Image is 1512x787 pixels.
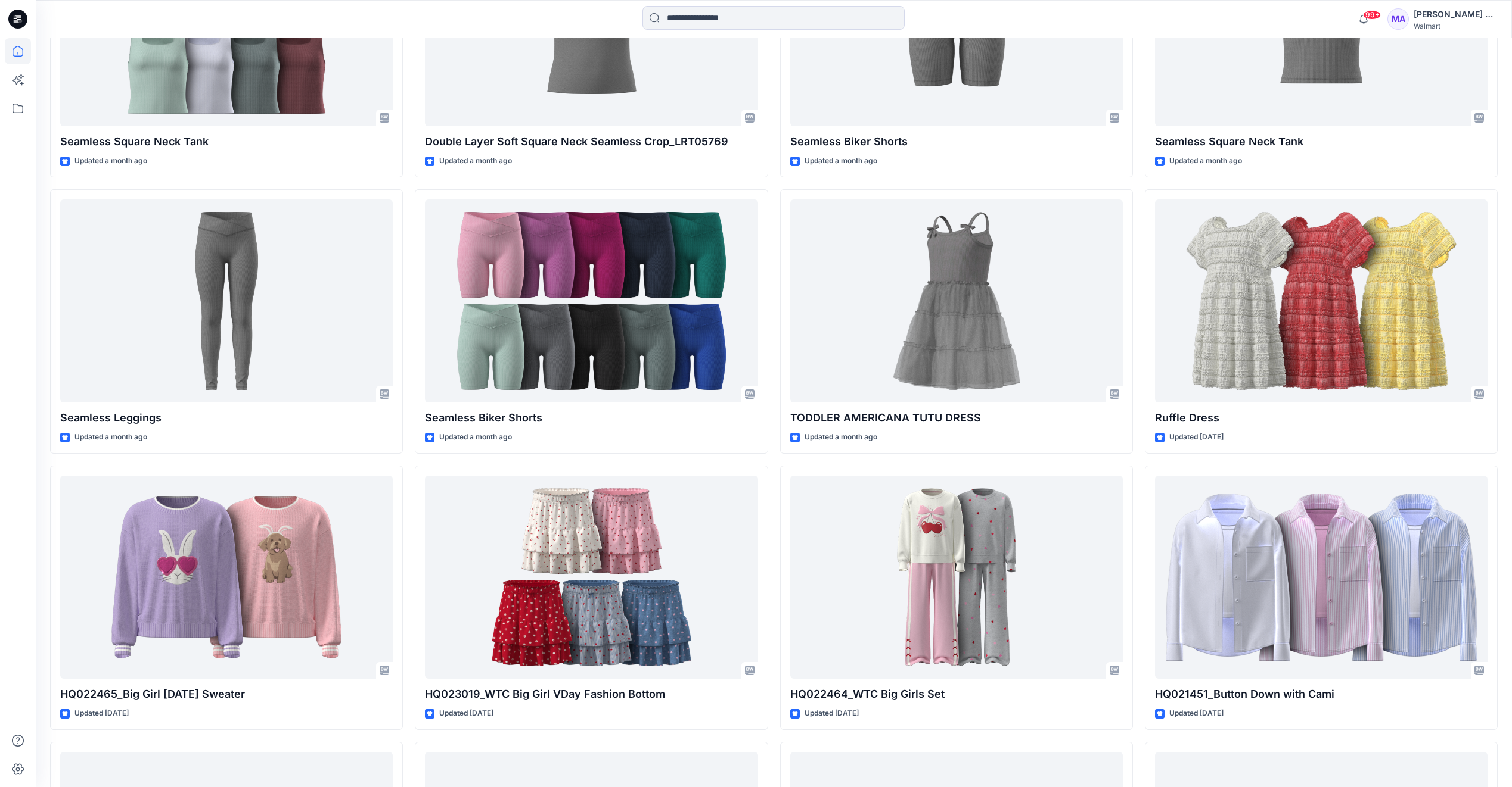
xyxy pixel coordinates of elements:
[790,686,1123,702] p: HQ022464_WTC Big Girls Set
[425,410,757,426] p: Seamless Biker Shorts
[1155,686,1488,702] p: HQ021451_Button Down with Cami
[1169,155,1242,167] p: Updated a month ago
[74,707,129,720] p: Updated [DATE]
[60,133,393,150] p: Seamless Square Neck Tank
[74,155,147,167] p: Updated a month ago
[1169,707,1224,720] p: Updated [DATE]
[60,410,393,426] p: Seamless Leggings
[1387,8,1409,30] div: MA
[60,686,393,702] p: HQ022465_Big Girl [DATE] Sweater
[790,476,1123,679] a: HQ022464_WTC Big Girls Set
[60,199,393,402] a: Seamless Leggings
[805,431,877,444] p: Updated a month ago
[1169,431,1224,444] p: Updated [DATE]
[1414,7,1497,21] div: [PERSON_NAME] Au-[PERSON_NAME]
[1155,133,1488,150] p: Seamless Square Neck Tank
[425,133,757,150] p: Double Layer Soft Square Neck Seamless Crop_LRT05769
[425,686,757,702] p: HQ023019_WTC Big Girl VDay Fashion Bottom
[1414,21,1497,30] div: Walmart
[1155,199,1488,402] a: Ruffle Dress
[60,476,393,679] a: HQ022465_Big Girl Easter Sweater
[805,155,877,167] p: Updated a month ago
[790,410,1123,426] p: TODDLER AMERICANA TUTU DRESS
[790,133,1123,150] p: Seamless Biker Shorts
[1155,476,1488,679] a: HQ021451_Button Down with Cami
[425,476,757,679] a: HQ023019_WTC Big Girl VDay Fashion Bottom
[805,707,859,720] p: Updated [DATE]
[1363,10,1381,20] span: 99+
[439,431,512,444] p: Updated a month ago
[74,431,147,444] p: Updated a month ago
[1155,410,1488,426] p: Ruffle Dress
[425,199,757,402] a: Seamless Biker Shorts
[439,707,493,720] p: Updated [DATE]
[439,155,512,167] p: Updated a month ago
[790,199,1123,402] a: TODDLER AMERICANA TUTU DRESS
